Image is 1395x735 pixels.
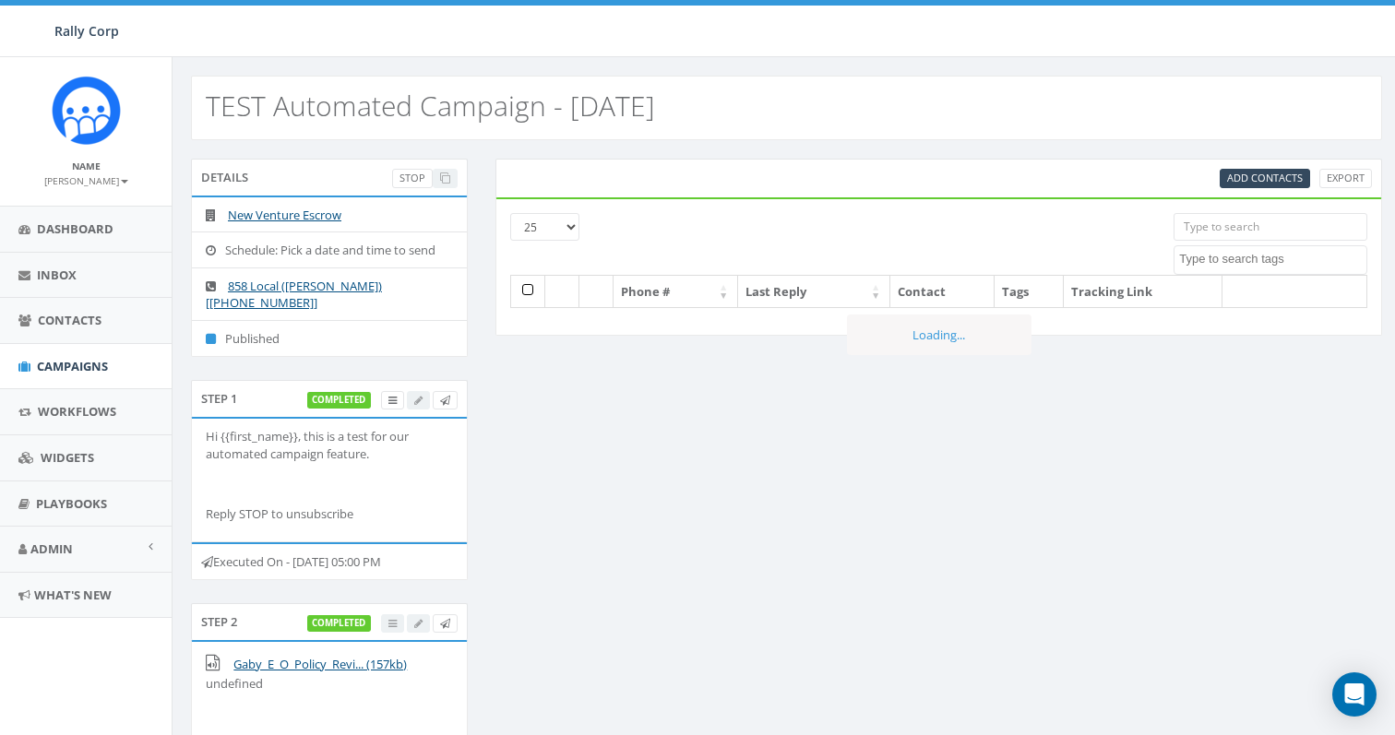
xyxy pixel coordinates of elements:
div: Loading... [847,314,1031,356]
a: New Venture Escrow [228,207,341,223]
a: Add Contacts [1220,169,1310,188]
div: Open Intercom Messenger [1332,672,1377,717]
label: completed [307,392,372,409]
p: undefined [206,675,453,693]
span: Inbox [37,267,77,283]
h2: TEST Automated Campaign - [DATE] [206,90,655,121]
li: Schedule: Pick a date and time to send [192,231,467,268]
div: Details [191,159,468,196]
span: Rally Corp [54,22,119,40]
p: Hi {{first_name}}, this is a test for our automated campaign feature. [206,428,453,462]
span: Widgets [41,449,94,466]
a: Gaby_E_O_Policy_Revi... (157kb) [233,656,407,672]
span: Send Test Message [440,616,450,630]
span: What's New [34,587,112,603]
div: Executed On - [DATE] 05:00 PM [191,542,468,581]
i: Schedule: Pick a date and time to send [206,244,225,256]
span: Campaigns [37,358,108,374]
small: [PERSON_NAME] [44,174,128,187]
span: Contacts [38,312,101,328]
a: 858 Local ([PERSON_NAME]) [[PHONE_NUMBER]] [206,278,382,312]
li: Published [192,320,467,357]
span: View Campaign Delivery Statistics [388,393,397,407]
span: Send Test Message [440,393,450,407]
textarea: Search [1179,251,1366,267]
span: Dashboard [37,220,113,237]
th: Contact [890,276,995,308]
small: Name [72,160,101,172]
div: Step 1 [191,380,468,417]
th: Tracking Link [1064,276,1222,308]
img: Icon_1.png [52,76,121,145]
p: Reply STOP to unsubscribe [206,505,453,523]
span: Add Contacts [1227,171,1303,184]
a: Export [1319,169,1372,188]
span: Workflows [38,403,116,420]
th: Phone # [614,276,738,308]
th: Last Reply [738,276,890,308]
a: Stop [392,169,433,188]
th: Tags [995,276,1064,308]
span: CSV files only [1227,171,1303,184]
input: Type to search [1174,213,1367,241]
a: [PERSON_NAME] [44,172,128,188]
label: completed [307,615,372,632]
i: Published [206,333,225,345]
span: Playbooks [36,495,107,512]
span: Admin [30,540,73,557]
div: Step 2 [191,603,468,640]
